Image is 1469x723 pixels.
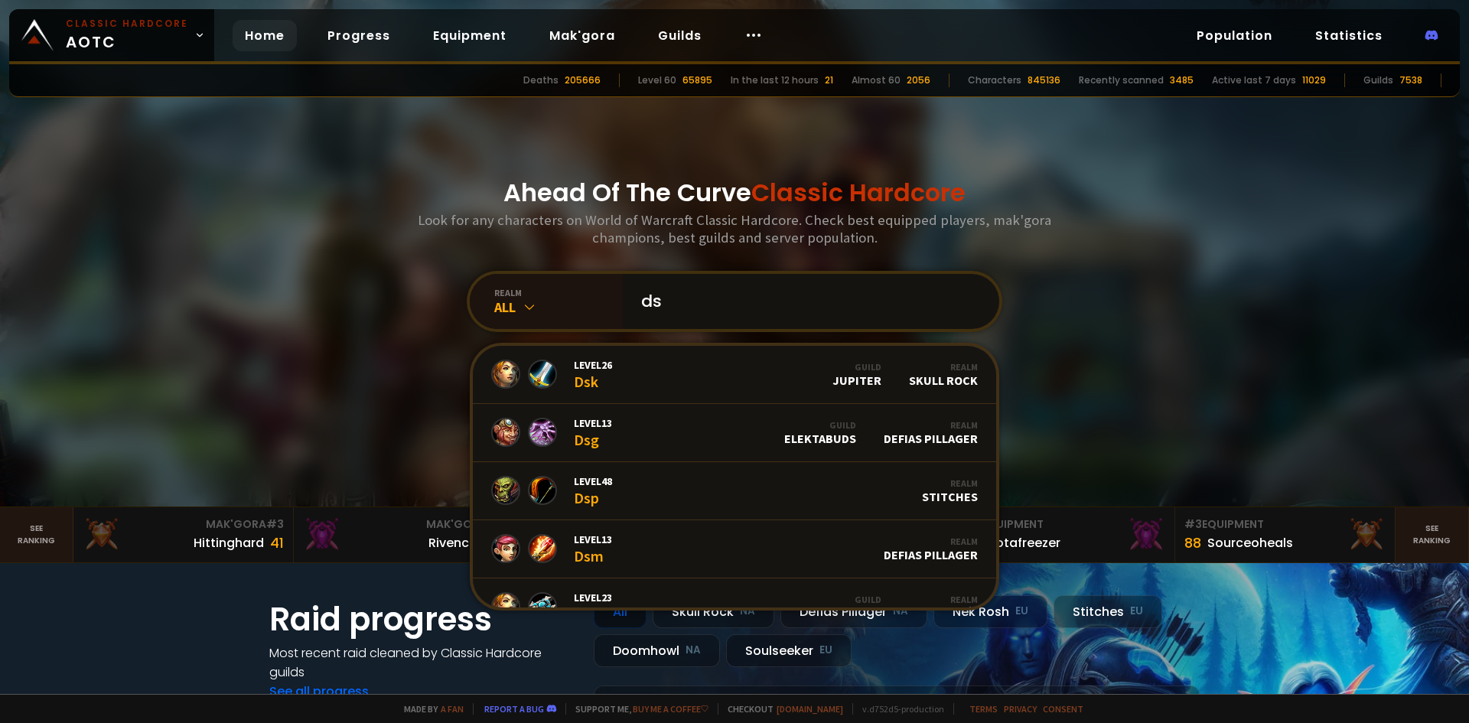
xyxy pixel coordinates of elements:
a: See all progress [269,682,369,700]
div: Notafreezer [987,533,1060,552]
div: Almost 60 [852,73,901,87]
div: Dsm [574,532,612,565]
span: Support me, [565,703,708,715]
span: Checkout [718,703,843,715]
div: Realm [884,419,978,431]
div: Realm [909,361,978,373]
a: Progress [315,20,402,51]
div: Mak'Gora [303,516,504,532]
a: Level13DsmRealmDefias Pillager [473,520,996,578]
small: NA [686,643,701,658]
div: 11029 [1302,73,1326,87]
a: a fan [441,703,464,715]
div: realm [494,287,623,298]
div: Sourceoheals [1207,533,1293,552]
div: Skull Rock [909,361,978,388]
div: Meat Is Murder [789,594,881,620]
a: #3Equipment88Sourceoheals [1175,507,1396,562]
div: Characters [968,73,1021,87]
a: Level26DskGuildJupiterRealmSkull Rock [473,346,996,404]
div: Dsk [574,358,612,391]
a: Mak'Gora#3Hittinghard41 [73,507,294,562]
div: 205666 [565,73,601,87]
div: 2056 [907,73,930,87]
a: Terms [969,703,998,715]
div: Skull Rock [909,594,978,620]
div: elektabuds [784,419,856,446]
a: Level23DsnGuildMeat Is MurderRealmSkull Rock [473,578,996,637]
div: Guild [832,361,881,373]
div: Stitches [922,477,978,504]
div: Realm [922,477,978,489]
a: Privacy [1004,703,1037,715]
div: 88 [1184,532,1201,553]
span: # 3 [266,516,284,532]
div: Rivench [428,533,477,552]
span: Level 13 [574,532,612,546]
a: Guilds [646,20,714,51]
a: Home [233,20,297,51]
div: Realm [909,594,978,605]
span: Level 48 [574,474,612,488]
a: Seeranking [1396,507,1469,562]
div: Soulseeker [726,634,852,667]
small: EU [1130,604,1143,619]
div: Recently scanned [1079,73,1164,87]
span: # 3 [1184,516,1202,532]
div: In the last 12 hours [731,73,819,87]
a: Buy me a coffee [633,703,708,715]
div: Defias Pillager [884,536,978,562]
div: Level 60 [638,73,676,87]
div: Jupiter [832,361,881,388]
a: Level13DsgGuildelektabudsRealmDefias Pillager [473,404,996,462]
div: Equipment [1184,516,1386,532]
div: Nek'Rosh [933,595,1047,628]
a: Consent [1043,703,1083,715]
div: All [594,595,647,628]
a: #2Equipment88Notafreezer [955,507,1175,562]
a: [DOMAIN_NAME] [777,703,843,715]
a: Mak'Gora#2Rivench100 [294,507,514,562]
div: 3485 [1170,73,1194,87]
div: Active last 7 days [1212,73,1296,87]
h1: Ahead Of The Curve [503,174,966,211]
h3: Look for any characters on World of Warcraft Classic Hardcore. Check best equipped players, mak'g... [412,211,1057,246]
div: Dsn [574,591,612,624]
small: EU [1015,604,1028,619]
span: Level 23 [574,591,612,604]
a: Equipment [421,20,519,51]
div: Mak'Gora [83,516,284,532]
a: Statistics [1303,20,1395,51]
small: Classic Hardcore [66,17,188,31]
div: 41 [270,532,284,553]
a: Report a bug [484,703,544,715]
div: 7538 [1399,73,1422,87]
div: Deaths [523,73,559,87]
div: Doomhowl [594,634,720,667]
div: Dsg [574,416,612,449]
div: Stitches [1054,595,1162,628]
a: Classic HardcoreAOTC [9,9,214,61]
div: All [494,298,623,316]
span: AOTC [66,17,188,54]
div: 845136 [1028,73,1060,87]
span: Level 13 [574,416,612,430]
input: Search a character... [632,274,981,329]
div: Realm [884,536,978,547]
div: Equipment [964,516,1165,532]
h4: Most recent raid cleaned by Classic Hardcore guilds [269,643,575,682]
div: Defias Pillager [884,419,978,446]
small: NA [740,604,755,619]
span: v. d752d5 - production [852,703,944,715]
span: Made by [395,703,464,715]
h1: Raid progress [269,595,575,643]
small: NA [893,604,908,619]
div: Hittinghard [194,533,264,552]
div: Guild [789,594,881,605]
div: Dsp [574,474,612,507]
span: Level 26 [574,358,612,372]
span: Classic Hardcore [751,175,966,210]
a: Population [1184,20,1285,51]
div: Guild [784,419,856,431]
div: 65895 [682,73,712,87]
